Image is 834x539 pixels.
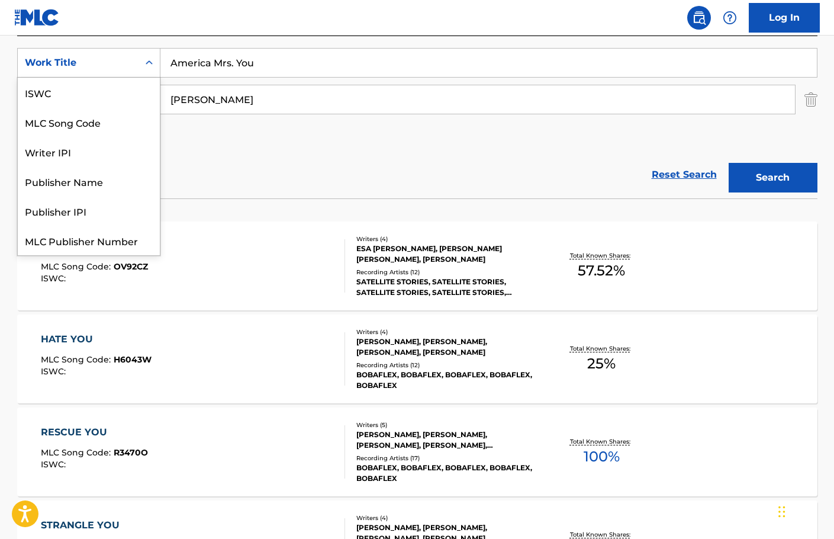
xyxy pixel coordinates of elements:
span: 25 % [587,353,616,374]
img: search [692,11,706,25]
span: 57.52 % [578,260,625,281]
span: R3470O [114,447,148,458]
div: ESA [PERSON_NAME], [PERSON_NAME] [PERSON_NAME], [PERSON_NAME] [356,243,535,265]
span: H6043W [114,354,152,365]
form: Search Form [17,48,817,198]
span: ISWC : [41,273,69,284]
div: HATE YOU [41,332,152,346]
div: [PERSON_NAME], [PERSON_NAME], [PERSON_NAME], [PERSON_NAME] [356,336,535,358]
p: Total Known Shares: [570,530,633,539]
div: ISWC [18,78,160,107]
div: [PERSON_NAME], [PERSON_NAME], [PERSON_NAME], [PERSON_NAME], [PERSON_NAME] [356,429,535,451]
span: MLC Song Code : [41,261,114,272]
div: Writers ( 4 ) [356,514,535,522]
span: MLC Song Code : [41,447,114,458]
div: BOBAFLEX, BOBAFLEX, BOBAFLEX, BOBAFLEX, BOBAFLEX [356,463,535,484]
div: SATELLITE STORIES, SATELLITE STORIES, SATELLITE STORIES, SATELLITE STORIES, KOLLIEPEKKA [356,277,535,298]
div: Publisher IPI [18,196,160,226]
div: Publisher Name [18,166,160,196]
a: Log In [749,3,820,33]
a: OVER YOUMLC Song Code:OV92CZISWC:Writers (4)ESA [PERSON_NAME], [PERSON_NAME] [PERSON_NAME], [PERS... [17,222,817,310]
div: Drag [778,494,785,530]
p: Total Known Shares: [570,251,633,260]
span: MLC Song Code : [41,354,114,365]
iframe: Chat Widget [775,482,834,539]
div: RESCUE YOU [41,425,148,439]
div: Writers ( 5 ) [356,421,535,429]
div: Recording Artists ( 12 ) [356,268,535,277]
span: ISWC : [41,366,69,377]
span: 100 % [584,446,620,467]
img: MLC Logo [14,9,60,26]
p: Total Known Shares: [570,344,633,353]
div: BOBAFLEX, BOBAFLEX, BOBAFLEX, BOBAFLEX, BOBAFLEX [356,370,535,391]
a: HATE YOUMLC Song Code:H6043WISWC:Writers (4)[PERSON_NAME], [PERSON_NAME], [PERSON_NAME], [PERSON_... [17,315,817,403]
a: Reset Search [646,162,723,188]
a: RESCUE YOUMLC Song Code:R3470OISWC:Writers (5)[PERSON_NAME], [PERSON_NAME], [PERSON_NAME], [PERSO... [17,408,817,496]
div: Writers ( 4 ) [356,328,535,336]
span: OV92CZ [114,261,148,272]
div: MLC Publisher Number [18,226,160,255]
img: help [723,11,737,25]
div: Writers ( 4 ) [356,235,535,243]
div: Recording Artists ( 17 ) [356,454,535,463]
div: Work Title [25,56,131,70]
div: MLC Song Code [18,107,160,137]
img: Delete Criterion [804,85,817,114]
span: ISWC : [41,459,69,470]
div: Help [718,6,742,30]
div: Recording Artists ( 12 ) [356,361,535,370]
button: Search [729,163,817,192]
a: Public Search [687,6,711,30]
p: Total Known Shares: [570,437,633,446]
div: Writer IPI [18,137,160,166]
div: STRANGLE YOU [41,518,144,532]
